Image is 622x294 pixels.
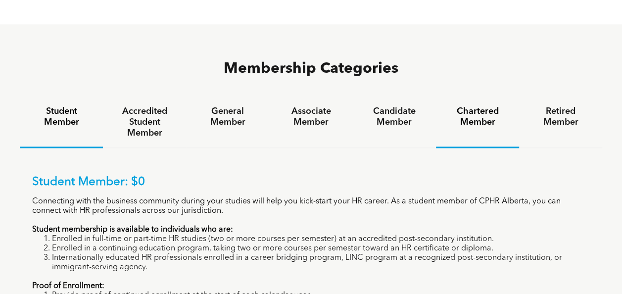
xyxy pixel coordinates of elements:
[52,244,590,253] li: Enrolled in a continuing education program, taking two or more courses per semester toward an HR ...
[362,106,427,128] h4: Candidate Member
[224,61,398,76] span: Membership Categories
[29,106,94,128] h4: Student Member
[32,197,590,216] p: Connecting with the business community during your studies will help you kick-start your HR caree...
[32,282,104,290] strong: Proof of Enrollment:
[52,235,590,244] li: Enrolled in full-time or part-time HR studies (two or more courses per semester) at an accredited...
[32,226,233,234] strong: Student membership is available to individuals who are:
[195,106,260,128] h4: General Member
[32,175,590,190] p: Student Member: $0
[278,106,343,128] h4: Associate Member
[445,106,510,128] h4: Chartered Member
[528,106,593,128] h4: Retired Member
[52,253,590,272] li: Internationally educated HR professionals enrolled in a career bridging program, LINC program at ...
[112,106,177,139] h4: Accredited Student Member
